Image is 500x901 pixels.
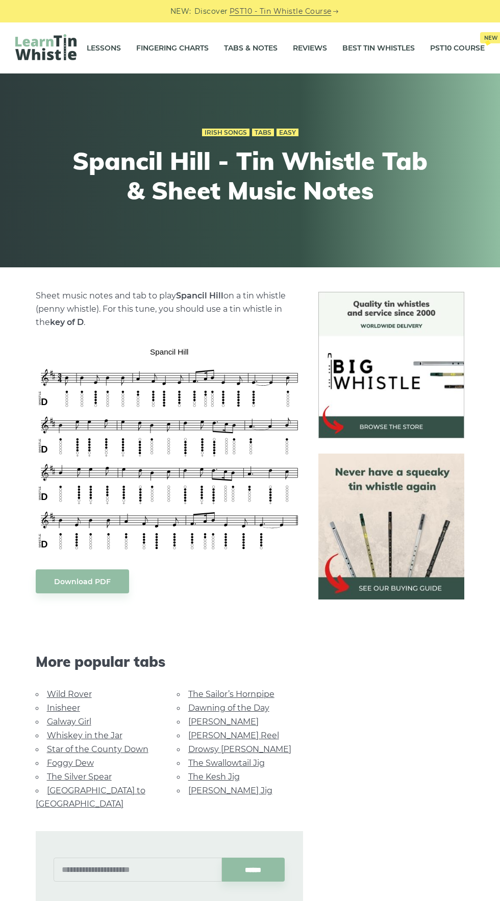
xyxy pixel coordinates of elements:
[188,689,274,699] a: The Sailor’s Hornpipe
[36,344,303,554] img: Spancil Hill Tin Whistle Tab & Sheet Music
[50,317,84,327] strong: key of D
[224,35,278,61] a: Tabs & Notes
[47,717,91,727] a: Galway Girl
[47,758,94,768] a: Foggy Dew
[36,786,145,809] a: [GEOGRAPHIC_DATA] to [GEOGRAPHIC_DATA]
[62,146,438,205] h1: Spancil Hill - Tin Whistle Tab & Sheet Music Notes
[136,35,209,61] a: Fingering Charts
[188,731,279,740] a: [PERSON_NAME] Reel
[188,758,265,768] a: The Swallowtail Jig
[36,569,129,593] a: Download PDF
[318,454,465,600] img: tin whistle buying guide
[202,129,249,137] a: Irish Songs
[342,35,415,61] a: Best Tin Whistles
[188,703,269,713] a: Dawning of the Day
[252,129,274,137] a: Tabs
[36,653,303,670] span: More popular tabs
[293,35,327,61] a: Reviews
[188,786,272,795] a: [PERSON_NAME] Jig
[47,703,80,713] a: Inisheer
[47,731,122,740] a: Whiskey in the Jar
[176,291,223,301] strong: Spancil Hill
[47,744,148,754] a: Star of the County Down
[188,717,259,727] a: [PERSON_NAME]
[430,35,485,61] a: PST10 CourseNew
[47,689,92,699] a: Wild Rover
[87,35,121,61] a: Lessons
[15,34,77,60] img: LearnTinWhistle.com
[47,772,112,782] a: The Silver Spear
[277,129,298,137] a: Easy
[188,744,291,754] a: Drowsy [PERSON_NAME]
[36,289,303,329] p: Sheet music notes and tab to play on a tin whistle (penny whistle). For this tune, you should use...
[318,292,465,438] img: BigWhistle Tin Whistle Store
[188,772,240,782] a: The Kesh Jig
